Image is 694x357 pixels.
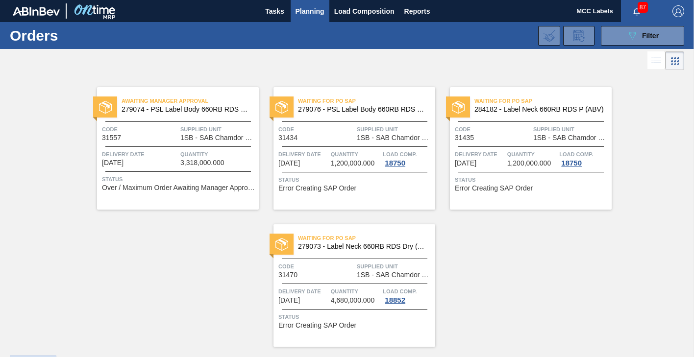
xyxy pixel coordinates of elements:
[180,134,256,142] span: 1SB - SAB Chamdor Brewery
[278,160,300,167] span: 09/17/2025
[82,87,259,210] a: statusAwaiting Manager Approval279074 - PSL Label Body 660RB RDS Dry (Blast)Code31557Supplied Uni...
[455,149,505,159] span: Delivery Date
[455,124,531,134] span: Code
[13,7,60,16] img: TNhmsLtSVTkK8tSr43FrP2fwEKptu5GPRR3wAAAABJRU5ErkJggg==
[278,149,328,159] span: Delivery Date
[672,5,684,17] img: Logout
[296,5,324,17] span: Planning
[278,312,433,322] span: Status
[259,87,435,210] a: statusWaiting for PO SAP279076 - PSL Label Body 660RB RDS Org (Blast)Code31434Supplied Unit1SB - ...
[278,322,356,329] span: Error Creating SAP Order
[278,297,300,304] span: 09/18/2025
[357,271,433,279] span: 1SB - SAB Chamdor Brewery
[180,124,256,134] span: Supplied Unit
[404,5,430,17] span: Reports
[122,96,259,106] span: Awaiting Manager Approval
[357,134,433,142] span: 1SB - SAB Chamdor Brewery
[474,96,612,106] span: Waiting for PO SAP
[275,101,288,114] img: status
[278,271,297,279] span: 31470
[99,101,112,114] img: status
[383,296,407,304] div: 18852
[298,106,427,113] span: 279076 - PSL Label Body 660RB RDS Org (Blast)
[563,26,595,46] div: Order Review Request
[102,124,178,134] span: Code
[455,185,533,192] span: Error Creating SAP Order
[638,2,648,13] span: 87
[383,149,433,167] a: Load Comp.18750
[331,286,381,296] span: Quantity
[102,174,256,184] span: Status
[474,106,604,113] span: 284182 - Label Neck 660RB RDS P (ABV)
[298,96,435,106] span: Waiting for PO SAP
[559,149,609,167] a: Load Comp.18750
[642,32,659,40] span: Filter
[533,124,609,134] span: Supplied Unit
[383,286,417,296] span: Load Comp.
[383,149,417,159] span: Load Comp.
[666,51,684,70] div: Card Vision
[298,243,427,250] span: 279073 - Label Neck 660RB RDS Dry (Blast)
[435,87,612,210] a: statusWaiting for PO SAP284182 - Label Neck 660RB RDS P (ABV)Code31435Supplied Unit1SB - SAB Cham...
[278,175,433,185] span: Status
[298,233,435,243] span: Waiting for PO SAP
[264,5,286,17] span: Tasks
[102,184,256,191] span: Over / Maximum Order Awaiting Manager Approval
[507,149,557,159] span: Quantity
[331,160,375,167] span: 1,200,000.000
[455,134,474,142] span: 31435
[455,160,476,167] span: 09/18/2025
[275,238,288,251] img: status
[278,134,297,142] span: 31434
[538,26,560,46] div: Import Order Negotiation
[102,134,121,142] span: 31557
[559,149,593,159] span: Load Comp.
[180,149,256,159] span: Quantity
[383,159,407,167] div: 18750
[102,159,124,167] span: 09/11/2025
[331,149,381,159] span: Quantity
[122,106,251,113] span: 279074 - PSL Label Body 660RB RDS Dry (Blast)
[278,262,354,271] span: Code
[331,297,375,304] span: 4,680,000.000
[180,159,224,167] span: 3,318,000.000
[533,134,609,142] span: 1SB - SAB Chamdor Brewery
[559,159,584,167] div: 18750
[102,149,178,159] span: Delivery Date
[278,185,356,192] span: Error Creating SAP Order
[334,5,395,17] span: Load Composition
[621,4,652,18] button: Notifications
[278,124,354,134] span: Code
[452,101,465,114] img: status
[278,286,328,296] span: Delivery Date
[357,124,433,134] span: Supplied Unit
[357,262,433,271] span: Supplied Unit
[10,30,149,41] h1: Orders
[259,224,435,347] a: statusWaiting for PO SAP279073 - Label Neck 660RB RDS Dry (Blast)Code31470Supplied Unit1SB - SAB ...
[601,26,684,46] button: Filter
[455,175,609,185] span: Status
[647,51,666,70] div: List Vision
[383,286,433,304] a: Load Comp.18852
[507,160,551,167] span: 1,200,000.000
